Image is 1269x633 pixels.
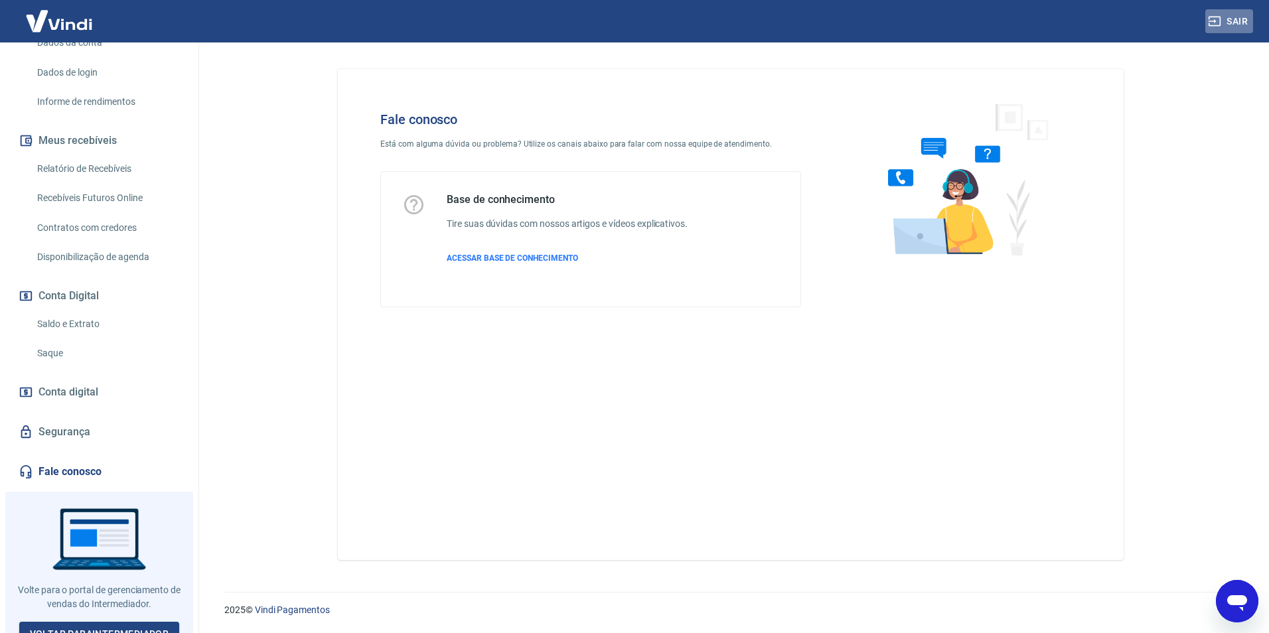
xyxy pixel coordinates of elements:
[1216,580,1258,622] iframe: Botão para abrir a janela de mensagens
[380,111,801,127] h4: Fale conosco
[16,378,183,407] a: Conta digital
[224,603,1237,617] p: 2025 ©
[255,604,330,615] a: Vindi Pagamentos
[32,29,183,56] a: Dados da conta
[16,126,183,155] button: Meus recebíveis
[32,244,183,271] a: Disponibilização de agenda
[32,184,183,212] a: Recebíveis Futuros Online
[861,90,1063,267] img: Fale conosco
[447,253,578,263] span: ACESSAR BASE DE CONHECIMENTO
[32,155,183,182] a: Relatório de Recebíveis
[380,138,801,150] p: Está com alguma dúvida ou problema? Utilize os canais abaixo para falar com nossa equipe de atend...
[447,217,688,231] h6: Tire suas dúvidas com nossos artigos e vídeos explicativos.
[1205,9,1253,34] button: Sair
[447,193,688,206] h5: Base de conhecimento
[32,88,183,115] a: Informe de rendimentos
[16,457,183,486] a: Fale conosco
[38,383,98,401] span: Conta digital
[16,1,102,41] img: Vindi
[16,281,183,311] button: Conta Digital
[447,252,688,264] a: ACESSAR BASE DE CONHECIMENTO
[32,214,183,242] a: Contratos com credores
[32,340,183,367] a: Saque
[32,59,183,86] a: Dados de login
[32,311,183,338] a: Saldo e Extrato
[16,417,183,447] a: Segurança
